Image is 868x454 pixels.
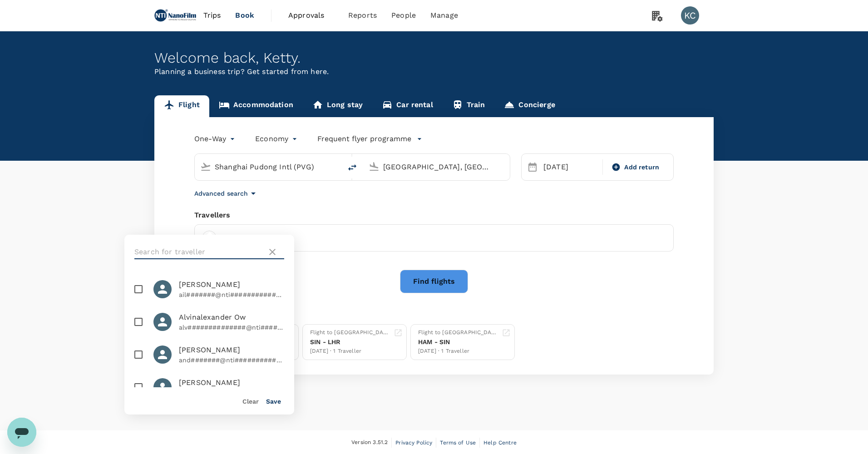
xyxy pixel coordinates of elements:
[154,95,209,117] a: Flight
[194,189,248,198] p: Advanced search
[418,328,498,337] div: Flight to [GEOGRAPHIC_DATA]
[194,210,674,221] div: Travellers
[317,133,422,144] button: Frequent flyer programme
[134,245,263,259] input: Search for traveller
[310,337,390,347] div: SIN - LHR
[310,328,390,337] div: Flight to [GEOGRAPHIC_DATA]
[288,10,334,21] span: Approvals
[400,270,468,293] button: Find flights
[235,10,254,21] span: Book
[179,377,284,388] span: [PERSON_NAME]
[179,312,284,323] span: Alvinalexander Ow
[351,438,388,447] span: Version 3.51.2
[179,355,284,365] p: and#######@nti#############
[418,347,498,356] div: [DATE] · 1 Traveller
[179,290,284,299] p: ail#######@nti#############
[540,158,601,176] div: [DATE]
[194,188,259,199] button: Advanced search
[443,95,495,117] a: Train
[440,439,476,446] span: Terms of Use
[494,95,564,117] a: Concierge
[348,10,377,21] span: Reports
[179,279,284,290] span: [PERSON_NAME]
[154,5,196,25] img: NANOFILM TECHNOLOGIES INTERNATIONAL LIMITED
[179,323,284,332] p: alv##############@nti#############
[154,49,714,66] div: Welcome back , Ketty .
[395,439,432,446] span: Privacy Policy
[430,10,458,21] span: Manage
[418,337,498,347] div: HAM - SIN
[179,345,284,355] span: [PERSON_NAME]
[266,398,281,405] button: Save
[209,95,303,117] a: Accommodation
[7,418,36,447] iframe: Button to launch messaging window
[383,160,491,174] input: Going to
[624,163,659,172] span: Add return
[303,95,372,117] a: Long stay
[681,6,699,25] div: KC
[440,438,476,448] a: Terms of Use
[391,10,416,21] span: People
[335,166,337,168] button: Open
[242,398,259,405] button: Clear
[503,166,505,168] button: Open
[194,311,674,321] p: Your recent search
[203,10,221,21] span: Trips
[483,438,517,448] a: Help Centre
[372,95,443,117] a: Car rental
[154,66,714,77] p: Planning a business trip? Get started from here.
[341,157,363,178] button: delete
[317,133,411,144] p: Frequent flyer programme
[215,160,322,174] input: Depart from
[395,438,432,448] a: Privacy Policy
[255,132,299,146] div: Economy
[483,439,517,446] span: Help Centre
[194,132,237,146] div: One-Way
[310,347,390,356] div: [DATE] · 1 Traveller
